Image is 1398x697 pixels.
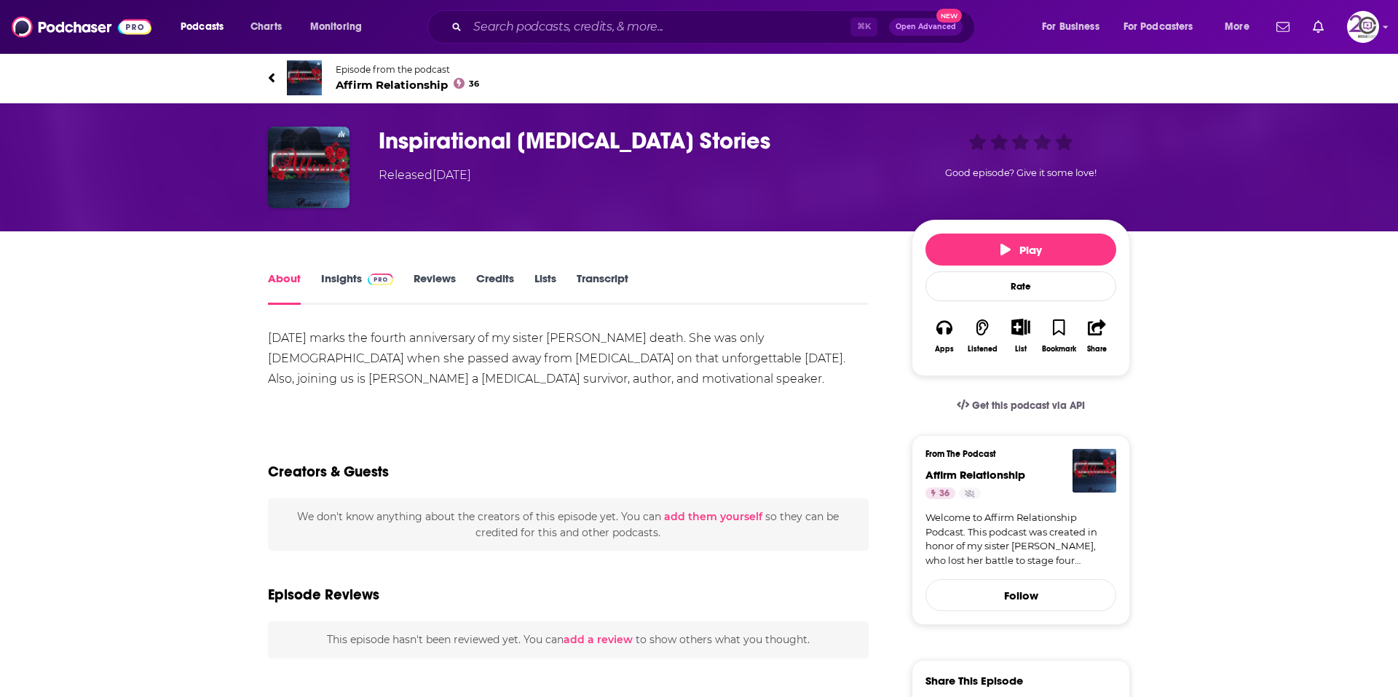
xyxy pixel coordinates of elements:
[896,23,956,31] span: Open Advanced
[1078,309,1116,362] button: Share
[1006,319,1035,335] button: Show More Button
[1347,11,1379,43] button: Show profile menu
[469,81,479,87] span: 36
[250,17,282,37] span: Charts
[1042,345,1076,354] div: Bookmark
[1347,11,1379,43] span: Logged in as kvolz
[476,271,514,305] a: Credits
[310,17,362,37] span: Monitoring
[414,271,456,305] a: Reviews
[850,17,877,36] span: ⌘ K
[467,15,850,39] input: Search podcasts, credits, & more...
[1347,11,1379,43] img: User Profile
[336,78,479,92] span: Affirm Relationship
[268,60,699,95] a: Affirm RelationshipEpisode from the podcastAffirm Relationship36
[327,633,810,646] span: This episode hasn't been reviewed yet. You can to show others what you thought.
[925,309,963,362] button: Apps
[925,468,1025,482] a: Affirm Relationship
[268,328,869,389] div: [DATE] marks the fourth anniversary of my sister [PERSON_NAME] death. She was only [DEMOGRAPHIC_D...
[1042,17,1099,37] span: For Business
[925,579,1116,611] button: Follow
[945,167,1097,178] span: Good episode? Give it some love!
[925,449,1105,459] h3: From The Podcast
[936,9,963,23] span: New
[181,17,224,37] span: Podcasts
[268,271,301,305] a: About
[300,15,381,39] button: open menu
[379,167,471,184] div: Released [DATE]
[1015,344,1027,354] div: List
[321,271,393,305] a: InsightsPodchaser Pro
[534,271,556,305] a: Lists
[1073,449,1116,493] img: Affirm Relationship
[1040,309,1078,362] button: Bookmark
[368,274,393,285] img: Podchaser Pro
[287,60,322,95] img: Affirm Relationship
[12,13,151,41] img: Podchaser - Follow, Share and Rate Podcasts
[268,463,389,481] h2: Creators & Guests
[268,586,379,604] h3: Episode Reviews
[1002,309,1040,362] div: Show More ButtonList
[336,64,479,75] span: Episode from the podcast
[664,511,762,522] button: add them yourself
[577,271,628,305] a: Transcript
[925,234,1116,266] button: Play
[241,15,291,39] a: Charts
[963,309,1001,362] button: Listened
[170,15,242,39] button: open menu
[268,127,349,208] img: Inspirational Cancer Stories
[564,632,633,648] button: add a review
[1271,15,1295,39] a: Show notifications dropdown
[441,10,989,44] div: Search podcasts, credits, & more...
[935,345,954,354] div: Apps
[889,18,963,36] button: Open AdvancedNew
[939,487,949,501] span: 36
[1087,345,1107,354] div: Share
[1000,243,1042,257] span: Play
[1123,17,1193,37] span: For Podcasters
[945,388,1097,423] a: Get this podcast via API
[925,271,1116,301] div: Rate
[925,487,955,499] a: 36
[1215,15,1268,39] button: open menu
[925,674,1023,688] h3: Share This Episode
[925,511,1116,567] a: Welcome to Affirm Relationship Podcast. This podcast was created in honor of my sister [PERSON_NA...
[972,399,1085,412] span: Get this podcast via API
[297,510,839,539] span: We don't know anything about the creators of this episode yet . You can so they can be credited f...
[1307,15,1330,39] a: Show notifications dropdown
[968,345,998,354] div: Listened
[1225,17,1249,37] span: More
[379,127,888,155] h1: Inspirational Cancer Stories
[1032,15,1118,39] button: open menu
[1114,15,1215,39] button: open menu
